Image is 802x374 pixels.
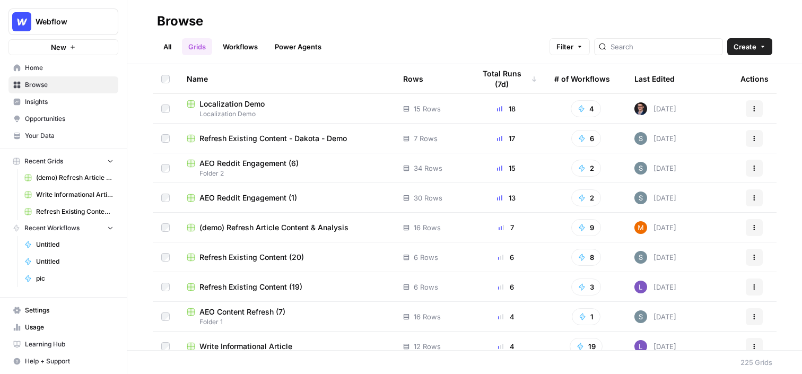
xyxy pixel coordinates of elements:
a: Power Agents [268,38,328,55]
div: Last Edited [634,64,675,93]
span: pic [36,274,114,283]
span: Localization Demo [187,109,386,119]
span: Insights [25,97,114,107]
a: (demo) Refresh Article Content & Analysis [187,222,386,233]
span: Folder 2 [187,169,386,178]
span: Opportunities [25,114,114,124]
span: (demo) Refresh Article Content & Analysis [36,173,114,182]
img: w7f6q2jfcebns90hntjxsl93h3td [634,162,647,175]
a: Your Data [8,127,118,144]
button: Create [727,38,772,55]
span: Create [734,41,756,52]
div: 7 [475,222,537,233]
span: Browse [25,80,114,90]
span: Untitled [36,240,114,249]
a: Opportunities [8,110,118,127]
span: 34 Rows [414,163,442,173]
div: 6 [475,252,537,263]
div: [DATE] [634,221,676,234]
span: Untitled [36,257,114,266]
div: [DATE] [634,340,676,353]
a: Untitled [20,253,118,270]
a: Learning Hub [8,336,118,353]
a: Usage [8,319,118,336]
a: Browse [8,76,118,93]
img: w7f6q2jfcebns90hntjxsl93h3td [634,192,647,204]
span: 6 Rows [414,282,438,292]
span: Refresh Existing Content (20) [199,252,304,263]
a: Write Informational Article [187,341,386,352]
button: 2 [571,160,601,177]
a: AEO Reddit Engagement (6)Folder 2 [187,158,386,178]
span: Home [25,63,114,73]
a: Write Informational Article [20,186,118,203]
div: [DATE] [634,162,676,175]
div: [DATE] [634,102,676,115]
a: pic [20,270,118,287]
a: Untitled [20,236,118,253]
img: rn7sh892ioif0lo51687sih9ndqw [634,340,647,353]
span: Localization Demo [199,99,265,109]
button: 19 [570,338,603,355]
a: AEO Reddit Engagement (1) [187,193,386,203]
span: Usage [25,323,114,332]
span: AEO Reddit Engagement (1) [199,193,297,203]
div: [DATE] [634,251,676,264]
button: Workspace: Webflow [8,8,118,35]
span: New [51,42,66,53]
span: Help + Support [25,356,114,366]
img: w7f6q2jfcebns90hntjxsl93h3td [634,132,647,145]
img: w7f6q2jfcebns90hntjxsl93h3td [634,251,647,264]
div: 13 [475,193,537,203]
a: Workflows [216,38,264,55]
span: 12 Rows [414,341,441,352]
div: [DATE] [634,132,676,145]
img: w7f6q2jfcebns90hntjxsl93h3td [634,310,647,323]
button: 4 [571,100,601,117]
span: AEO Content Refresh (7) [199,307,285,317]
img: ldmwv53b2lcy2toudj0k1c5n5o6j [634,102,647,115]
div: [DATE] [634,192,676,204]
div: Rows [403,64,423,93]
div: Actions [740,64,769,93]
div: [DATE] [634,310,676,323]
span: Refresh Existing Content (19) [199,282,302,292]
button: Recent Grids [8,153,118,169]
a: Refresh Existing Content (20) [187,252,386,263]
div: 15 [475,163,537,173]
span: AEO Reddit Engagement (6) [199,158,299,169]
div: Name [187,64,386,93]
button: 2 [571,189,601,206]
a: Refresh Existing Content - Dakota - Demo [187,133,386,144]
button: 8 [571,249,601,266]
div: 225 Grids [740,357,772,368]
span: Your Data [25,131,114,141]
span: Refresh Existing Content - Dakota - Demo [199,133,347,144]
button: Help + Support [8,353,118,370]
a: AEO Content Refresh (7)Folder 1 [187,307,386,327]
button: 6 [571,130,601,147]
button: 1 [572,308,600,325]
span: 7 Rows [414,133,438,144]
div: 4 [475,311,537,322]
span: Write Informational Article [36,190,114,199]
a: Home [8,59,118,76]
div: 17 [475,133,537,144]
span: Settings [25,306,114,315]
input: Search [611,41,718,52]
div: Browse [157,13,203,30]
div: 18 [475,103,537,114]
div: 4 [475,341,537,352]
button: 9 [571,219,601,236]
button: New [8,39,118,55]
a: Refresh Existing Content (19) [187,282,386,292]
span: Filter [556,41,573,52]
span: 15 Rows [414,103,441,114]
a: Settings [8,302,118,319]
a: Insights [8,93,118,110]
div: Total Runs (7d) [475,64,537,93]
img: Webflow Logo [12,12,31,31]
a: Localization DemoLocalization Demo [187,99,386,119]
div: 6 [475,282,537,292]
button: 3 [571,279,601,295]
